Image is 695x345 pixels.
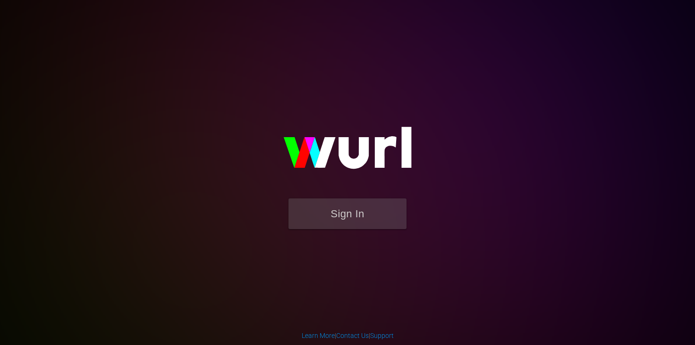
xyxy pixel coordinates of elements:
[253,107,442,198] img: wurl-logo-on-black-223613ac3d8ba8fe6dc639794a292ebdb59501304c7dfd60c99c58986ef67473.svg
[302,331,394,340] div: | |
[288,198,407,229] button: Sign In
[302,332,335,339] a: Learn More
[370,332,394,339] a: Support
[336,332,369,339] a: Contact Us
